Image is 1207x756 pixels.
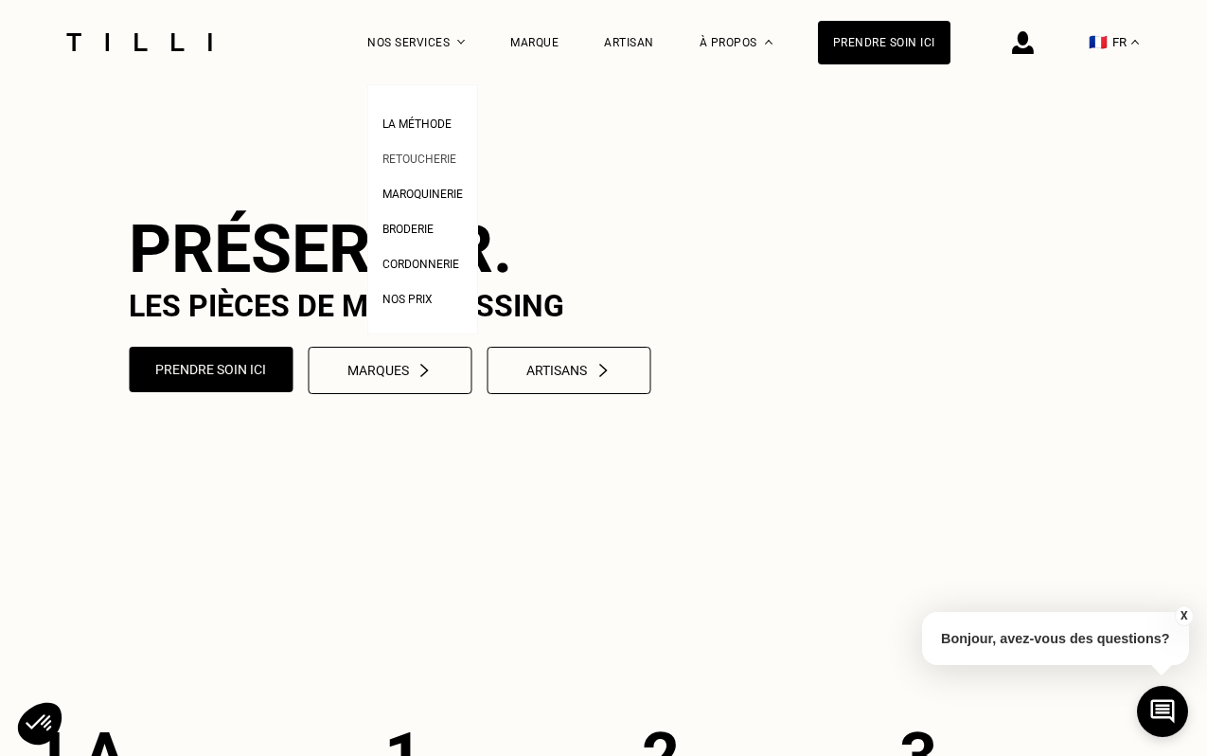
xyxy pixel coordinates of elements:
span: 🇫🇷 [1089,33,1108,51]
a: Prendre soin ici [129,347,293,394]
img: Menu déroulant à propos [765,40,772,45]
span: Nos prix [382,293,433,306]
a: Nos prix [382,287,433,307]
a: Prendre soin ici [818,21,950,64]
img: chevron [417,363,433,378]
a: La Méthode [382,112,452,132]
div: Marques [347,363,433,378]
img: menu déroulant [1131,40,1139,45]
p: Bonjour, avez-vous des questions? [922,612,1189,665]
span: La Méthode [382,117,452,131]
img: icône connexion [1012,31,1034,54]
a: Cordonnerie [382,252,459,272]
span: Broderie [382,223,434,236]
div: Artisans [526,363,611,378]
img: Menu déroulant [457,40,465,45]
img: Logo du service de couturière Tilli [60,33,219,51]
a: Artisan [604,36,654,49]
span: Retoucherie [382,153,456,166]
button: X [1174,605,1193,626]
a: Maroquinerie [382,182,463,202]
span: Cordonnerie [382,258,459,271]
a: Marque [510,36,559,49]
button: Artisanschevron [487,347,650,394]
a: Broderie [382,217,434,237]
img: chevron [595,363,611,378]
button: Prendre soin ici [129,347,293,392]
a: Retoucherie [382,147,456,167]
button: Marqueschevron [308,347,471,394]
span: Maroquinerie [382,188,463,201]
